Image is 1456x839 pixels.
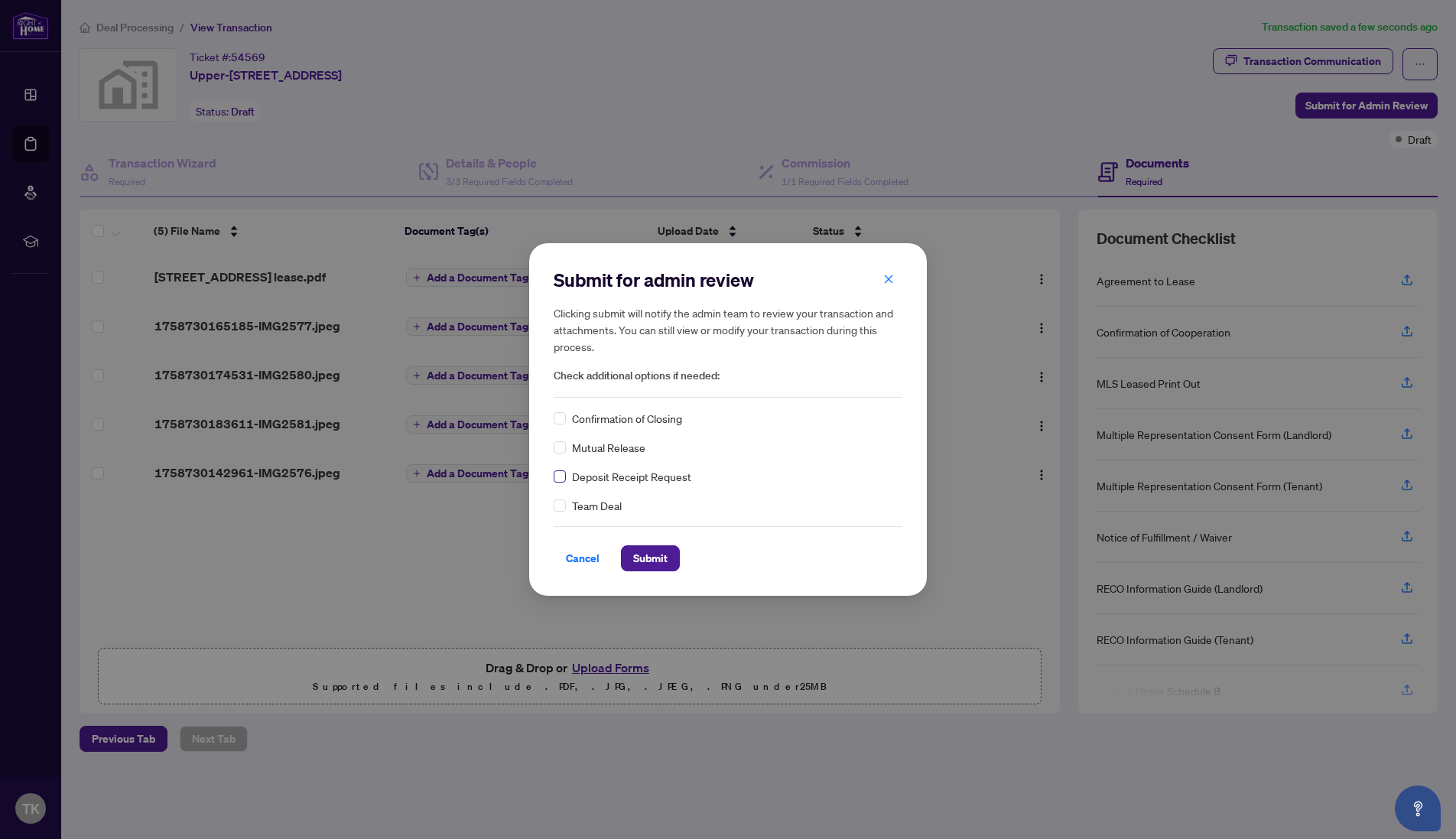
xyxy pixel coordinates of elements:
[554,545,612,571] button: Cancel
[554,268,902,292] h2: Submit for admin review
[554,367,902,385] span: Check additional options if needed:
[572,439,645,456] span: Mutual Release
[572,468,691,485] span: Deposit Receipt Request
[572,497,622,514] span: Team Deal
[633,546,668,571] span: Submit
[621,545,680,571] button: Submit
[566,546,600,571] span: Cancel
[572,410,682,427] span: Confirmation of Closing
[554,304,902,355] h5: Clicking submit will notify the admin team to review your transaction and attachments. You can st...
[1395,785,1441,831] button: Open asap
[883,274,894,285] span: close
